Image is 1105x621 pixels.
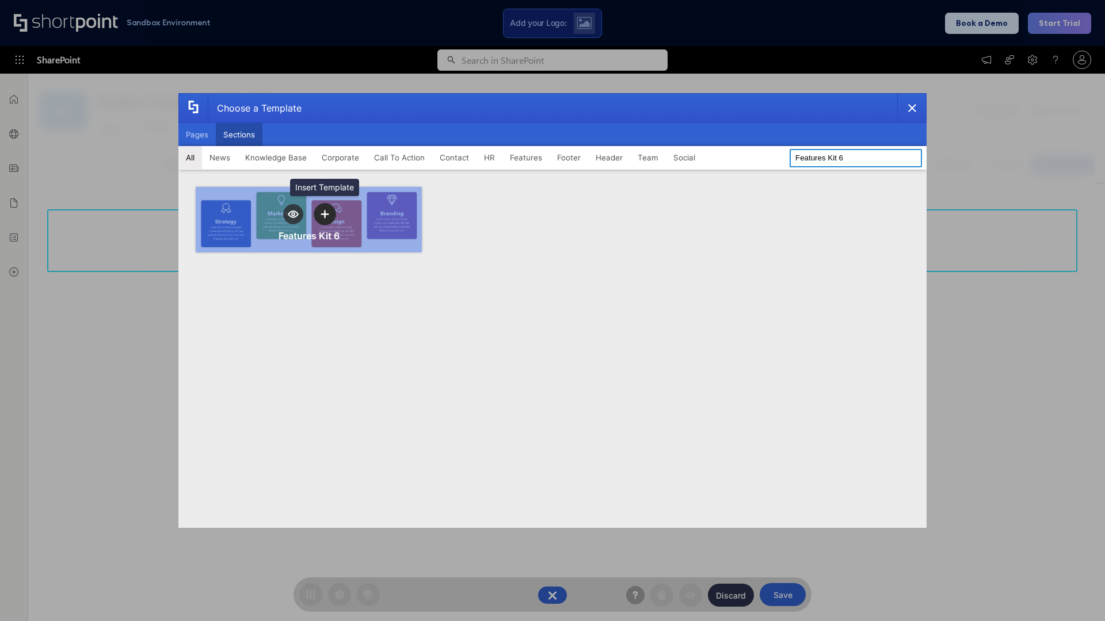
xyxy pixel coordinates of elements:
div: Choose a Template [208,94,302,122]
button: Call To Action [367,146,432,169]
button: Corporate [314,146,367,169]
button: Contact [432,146,477,169]
button: Social [666,146,703,169]
div: template selector [178,93,927,528]
button: News [202,146,238,169]
button: HR [477,146,502,169]
button: Pages [178,123,216,146]
button: Sections [216,123,262,146]
button: Footer [550,146,588,169]
input: Search [790,149,922,167]
button: Knowledge Base [238,146,314,169]
div: Features Kit 6 [279,230,340,241]
button: All [178,146,202,169]
button: Team [630,146,666,169]
button: Header [588,146,630,169]
iframe: Chat Widget [1047,566,1105,621]
button: Features [502,146,550,169]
